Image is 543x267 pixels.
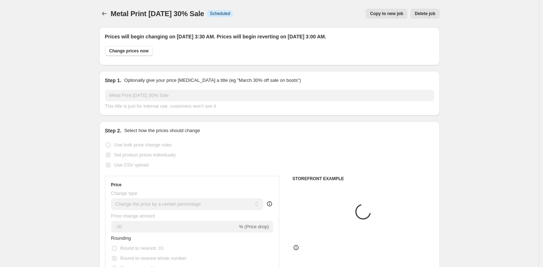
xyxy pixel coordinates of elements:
[111,221,238,233] input: -15
[124,127,200,134] p: Select how the prices should change
[366,9,408,19] button: Copy to new job
[292,176,434,182] h6: STOREFRONT EXAMPLE
[120,256,187,261] span: Round to nearest whole number
[415,11,435,17] span: Delete job
[370,11,403,17] span: Copy to new job
[114,152,176,158] span: Set product prices individually
[120,245,164,251] span: Round to nearest .01
[239,224,269,229] span: % (Price drop)
[124,77,301,84] p: Optionally give your price [MEDICAL_DATA] a title (eg "March 30% off sale on boots")
[410,9,439,19] button: Delete job
[266,200,273,207] div: help
[99,9,109,19] button: Price change jobs
[109,48,149,54] span: Change prices now
[114,142,172,147] span: Use bulk price change rules
[111,191,138,196] span: Change type
[105,33,434,40] h2: Prices will begin changing on [DATE] 3:30 AM. Prices will begin reverting on [DATE] 3:00 AM.
[105,103,216,109] span: This title is just for internal use, customers won't see it
[210,11,230,17] span: Scheduled
[105,127,122,134] h2: Step 2.
[105,77,122,84] h2: Step 1.
[111,235,131,241] span: Rounding
[105,90,434,101] input: 30% off holiday sale
[111,182,122,188] h3: Price
[111,10,204,18] span: Metal Print [DATE] 30% Sale
[105,46,153,56] button: Change prices now
[111,213,155,219] span: Price change amount
[114,162,149,168] span: Use CSV upload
